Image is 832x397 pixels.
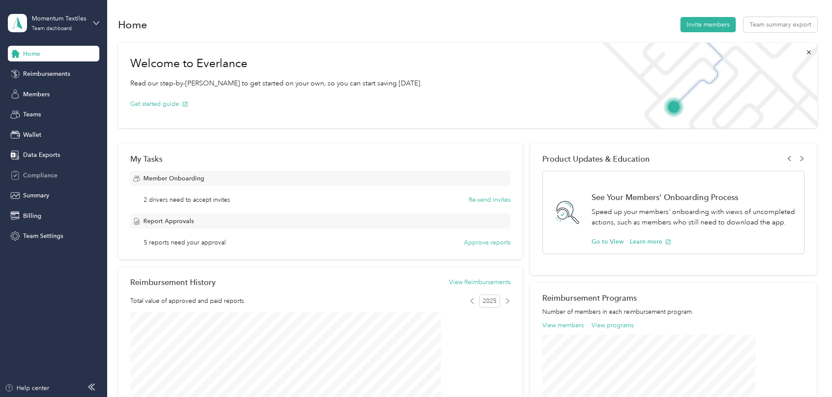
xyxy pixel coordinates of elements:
[23,90,50,99] span: Members
[118,20,147,29] h1: Home
[23,69,70,78] span: Reimbursements
[23,171,57,180] span: Compliance
[449,278,511,287] button: View Reimbursements
[630,237,671,246] button: Learn more
[130,99,188,109] button: Get started guide
[592,321,634,330] button: View programs
[130,278,216,287] h2: Reimbursement History
[130,154,511,163] div: My Tasks
[23,211,41,221] span: Billing
[23,110,41,119] span: Teams
[592,193,795,202] h1: See Your Members' Onboarding Process
[23,130,41,139] span: Wallet
[32,26,72,31] div: Team dashboard
[23,231,63,241] span: Team Settings
[23,49,40,58] span: Home
[143,217,194,226] span: Report Approvals
[144,195,230,204] span: 2 drivers need to accept invites
[32,14,86,23] div: Momentum Textiles
[783,348,832,397] iframe: Everlance-gr Chat Button Frame
[469,195,511,204] button: Re-send invites
[479,295,500,308] span: 2025
[23,191,49,200] span: Summary
[130,57,422,71] h1: Welcome to Everlance
[144,238,226,247] span: 5 reports need your approval
[542,154,650,163] span: Product Updates & Education
[130,78,422,89] p: Read our step-by-[PERSON_NAME] to get started on your own, so you can start saving [DATE].
[592,237,624,246] button: Go to View
[680,17,736,32] button: Invite members
[744,17,817,32] button: Team summary export
[592,207,795,228] p: Speed up your members' onboarding with views of uncompleted actions, such as members who still ne...
[143,174,204,183] span: Member Onboarding
[5,383,49,393] button: Help center
[130,296,244,305] span: Total value of approved and paid reports
[542,293,805,302] h2: Reimbursement Programs
[542,307,805,316] p: Number of members in each reimbursement program.
[593,43,817,128] img: Welcome to everlance
[464,238,511,247] button: Approve reports
[23,150,60,159] span: Data Exports
[542,321,584,330] button: View members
